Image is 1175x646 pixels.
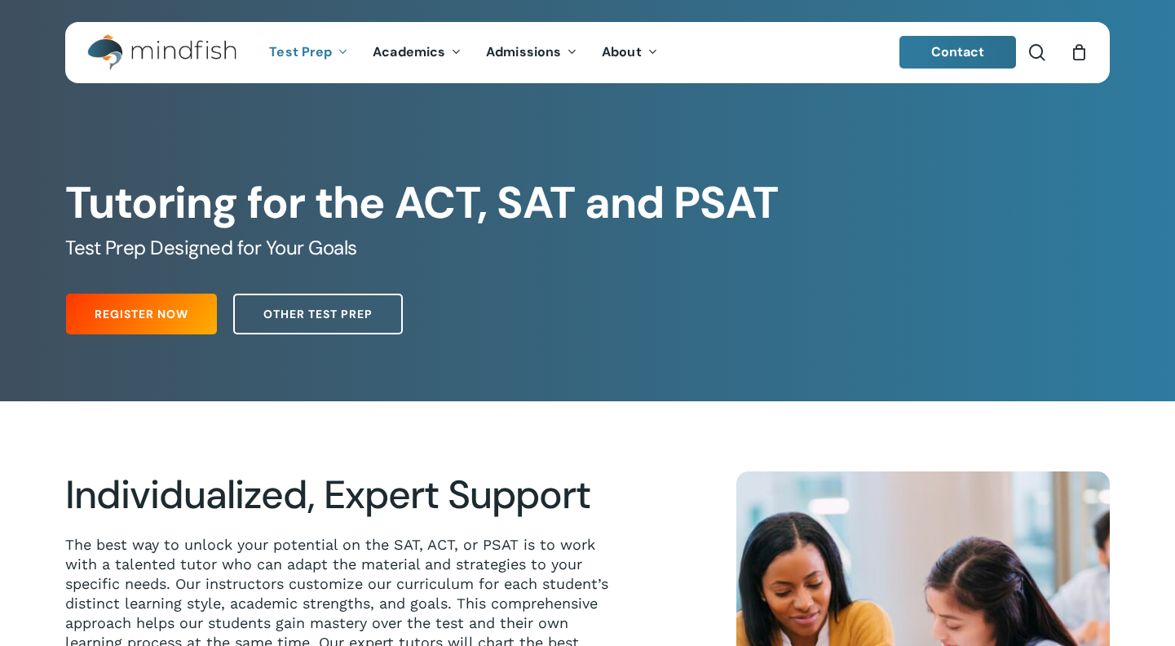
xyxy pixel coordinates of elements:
a: Register Now [66,294,217,334]
span: Test Prep [269,43,332,60]
span: Academics [373,43,445,60]
span: About [602,43,642,60]
h5: Test Prep Designed for Your Goals [65,235,1109,261]
header: Main Menu [65,22,1110,83]
a: Contact [899,36,1017,69]
a: About [590,46,670,60]
a: Cart [1070,43,1088,61]
nav: Main Menu [257,22,669,83]
h1: Tutoring for the ACT, SAT and PSAT [65,177,1109,229]
a: Academics [360,46,474,60]
a: Other Test Prep [233,294,403,334]
span: Admissions [486,43,561,60]
a: Admissions [474,46,590,60]
a: Test Prep [257,46,360,60]
span: Other Test Prep [263,306,373,322]
span: Register Now [95,306,188,322]
h2: Individualized, Expert Support [65,471,622,519]
span: Contact [931,43,985,60]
